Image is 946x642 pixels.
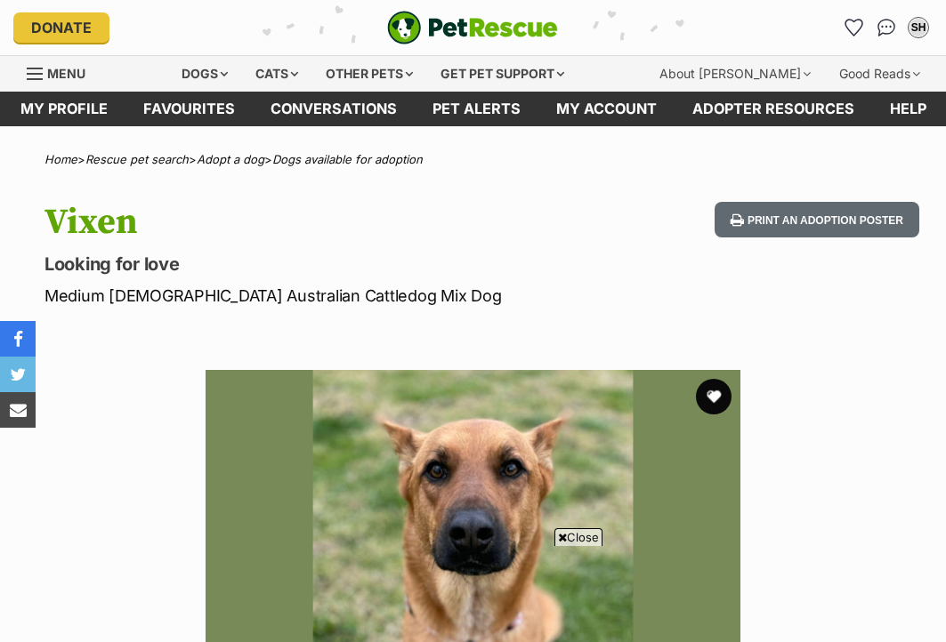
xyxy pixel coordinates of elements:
a: My profile [3,92,125,126]
div: Other pets [313,56,425,92]
a: Adopt a dog [197,152,264,166]
a: Menu [27,56,98,88]
a: Dogs available for adoption [272,152,423,166]
p: Looking for love [44,252,580,277]
h1: Vixen [44,202,580,243]
button: My account [904,13,933,42]
a: Donate [13,12,109,43]
p: Medium [DEMOGRAPHIC_DATA] Australian Cattledog Mix Dog [44,284,580,308]
button: Print an adoption poster [715,202,919,238]
a: Rescue pet search [85,152,189,166]
a: My account [538,92,675,126]
div: Cats [243,56,311,92]
div: Get pet support [428,56,577,92]
ul: Account quick links [840,13,933,42]
span: Close [554,528,602,546]
button: favourite [696,379,732,414]
a: Pet alerts [415,92,538,126]
a: Home [44,152,77,166]
a: Favourites [125,92,253,126]
a: PetRescue [387,11,558,44]
a: Help [872,92,944,126]
img: logo-e224e6f780fb5917bec1dbf3a21bbac754714ae5b6737aabdf751b685950b380.svg [387,11,558,44]
span: Menu [47,66,85,81]
div: SH [910,19,927,36]
a: Favourites [840,13,869,42]
a: conversations [253,92,415,126]
img: chat-41dd97257d64d25036548639549fe6c8038ab92f7586957e7f3b1b290dea8141.svg [877,19,896,36]
div: Dogs [169,56,240,92]
a: Adopter resources [675,92,872,126]
iframe: Advertisement [150,553,797,633]
div: Good Reads [827,56,933,92]
div: About [PERSON_NAME] [647,56,823,92]
a: Conversations [872,13,901,42]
